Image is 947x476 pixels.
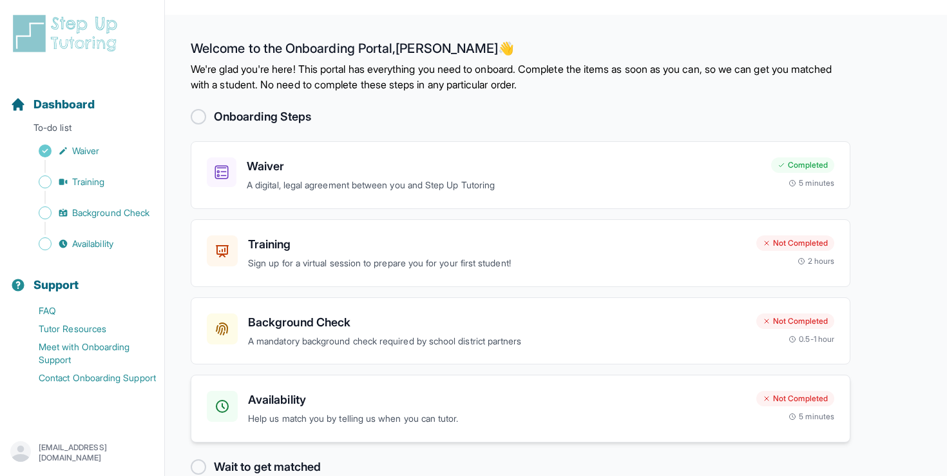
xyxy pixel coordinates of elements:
button: Dashboard [5,75,159,119]
span: Support [33,276,79,294]
p: To-do list [5,121,159,139]
p: A mandatory background check required by school district partners [248,334,746,349]
div: Not Completed [756,313,834,329]
div: 2 hours [798,256,835,266]
p: [EMAIL_ADDRESS][DOMAIN_NAME] [39,442,154,463]
span: Dashboard [33,95,95,114]
h3: Availability [248,391,746,409]
img: logo [10,13,125,54]
span: Background Check [72,206,149,219]
a: Tutor Resources [10,320,164,338]
a: Waiver [10,142,164,160]
h2: Wait to get matched [214,458,321,476]
div: 5 minutes [789,412,834,422]
p: We're glad you're here! This portal has everything you need to onboard. Complete the items as soo... [191,61,850,92]
span: Training [72,175,105,188]
button: Support [5,255,159,299]
span: Waiver [72,144,99,157]
a: Contact Onboarding Support [10,369,164,387]
a: Availability [10,235,164,253]
div: 0.5-1 hour [789,334,834,344]
a: WaiverA digital, legal agreement between you and Step Up TutoringCompleted5 minutes [191,141,850,209]
h3: Background Check [248,313,746,332]
p: A digital, legal agreement between you and Step Up Tutoring [247,178,761,193]
div: Not Completed [756,391,834,406]
a: Training [10,173,164,191]
a: AvailabilityHelp us match you by telling us when you can tutor.Not Completed5 minutes [191,375,850,442]
div: 5 minutes [789,178,834,188]
a: Background Check [10,204,164,222]
a: Background CheckA mandatory background check required by school district partnersNot Completed0.5... [191,297,850,365]
p: Help us match you by telling us when you can tutor. [248,412,746,426]
button: [EMAIL_ADDRESS][DOMAIN_NAME] [10,441,154,464]
a: Dashboard [10,95,95,114]
h3: Training [248,235,746,253]
a: FAQ [10,302,164,320]
h3: Waiver [247,157,761,175]
h2: Welcome to the Onboarding Portal, [PERSON_NAME] 👋 [191,41,850,61]
div: Not Completed [756,235,834,251]
div: Completed [771,157,834,173]
a: Meet with Onboarding Support [10,338,164,369]
p: Sign up for a virtual session to prepare you for your first student! [248,256,746,271]
a: TrainingSign up for a virtual session to prepare you for your first student!Not Completed2 hours [191,219,850,287]
span: Availability [72,237,113,250]
h2: Onboarding Steps [214,108,311,126]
